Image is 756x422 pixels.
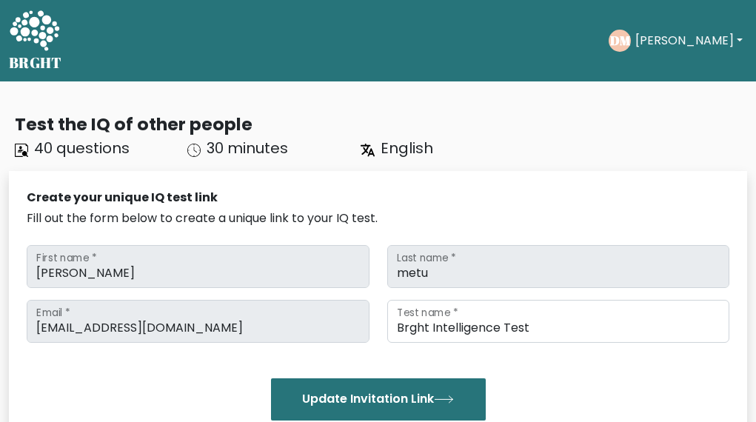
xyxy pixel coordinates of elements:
[631,31,747,50] button: [PERSON_NAME]
[381,138,433,158] span: English
[9,54,62,72] h5: BRGHT
[34,138,130,158] span: 40 questions
[15,111,747,137] div: Test the IQ of other people
[27,189,729,207] div: Create your unique IQ test link
[27,245,369,288] input: First name
[387,300,730,343] input: Test name
[27,300,369,343] input: Email
[271,378,486,420] button: Update Invitation Link
[27,210,729,227] div: Fill out the form below to create a unique link to your IQ test.
[9,6,62,76] a: BRGHT
[609,32,630,49] text: DM
[387,245,730,288] input: Last name
[207,138,288,158] span: 30 minutes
